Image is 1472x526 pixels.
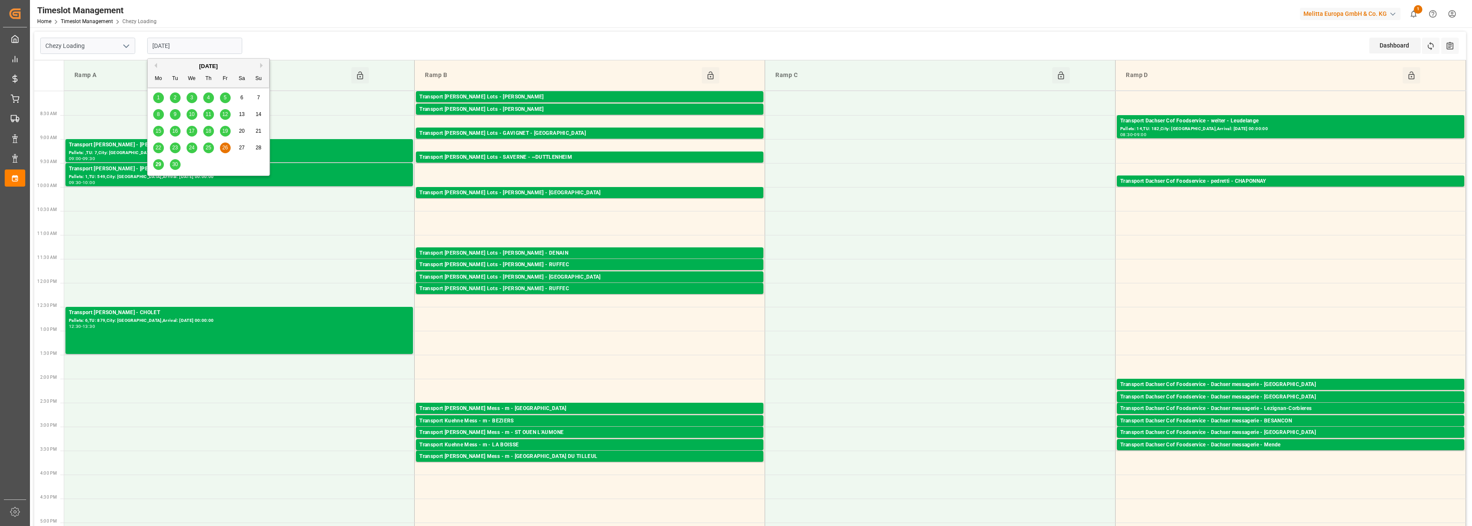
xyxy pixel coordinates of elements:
span: 4:00 PM [40,471,57,475]
div: Transport Kuehne Mess - m - BEZIERS [419,417,760,425]
div: Sa [237,74,247,84]
div: Choose Tuesday, September 16th, 2025 [170,126,181,137]
span: 21 [255,128,261,134]
div: Choose Friday, September 19th, 2025 [220,126,231,137]
div: Transport [PERSON_NAME] Lots - [PERSON_NAME] [419,93,760,101]
span: 27 [239,145,244,151]
div: Ramp A [71,67,351,83]
div: Transport [PERSON_NAME] - [PERSON_NAME] [69,141,410,149]
div: We [187,74,197,84]
div: Transport [PERSON_NAME] Mess - m - [GEOGRAPHIC_DATA] DU TILLEUL [419,452,760,461]
div: Timeslot Management [37,4,157,17]
div: Ramp B [421,67,702,83]
div: Transport [PERSON_NAME] Lots - [PERSON_NAME] - [GEOGRAPHIC_DATA] [419,273,760,282]
div: Pallets: 1,TU: 70,City: ~[GEOGRAPHIC_DATA],Arrival: [DATE] 00:00:00 [419,162,760,169]
div: Choose Monday, September 15th, 2025 [153,126,164,137]
span: 17 [189,128,194,134]
div: Transport Dachser Cof Foodservice - Dachser messagerie - Lezignan-Corbieres [1120,404,1461,413]
span: 24 [189,145,194,151]
div: Choose Wednesday, September 10th, 2025 [187,109,197,120]
div: Choose Friday, September 26th, 2025 [220,143,231,153]
span: 8:30 AM [40,111,57,116]
div: Choose Saturday, September 27th, 2025 [237,143,247,153]
div: Transport [PERSON_NAME] - [PERSON_NAME] [69,165,410,173]
div: Choose Thursday, September 25th, 2025 [203,143,214,153]
div: Transport [PERSON_NAME] Lots - [PERSON_NAME] - RUFFEC [419,285,760,293]
span: 19 [222,128,228,134]
div: Transport Dachser Cof Foodservice - Dachser messagerie - [GEOGRAPHIC_DATA] [1120,380,1461,389]
div: Melitta Europa GmbH & Co. KG [1300,8,1401,20]
div: Pallets: 2,TU: 5,City: Lezignan-[GEOGRAPHIC_DATA],Arrival: [DATE] 00:00:00 [1120,413,1461,420]
div: month 2025-09 [150,89,267,173]
span: 4:30 PM [40,495,57,499]
div: Pallets: 33,TU: 320,City: CARQUEFOU,Arrival: [DATE] 00:00:00 [419,101,760,109]
div: Pallets: 2,TU: 49,City: [GEOGRAPHIC_DATA],Arrival: [DATE] 00:00:00 [1120,449,1461,457]
span: 3:30 PM [40,447,57,452]
span: 12 [222,111,228,117]
div: Pallets: 13,TU: 708,City: [GEOGRAPHIC_DATA],Arrival: [DATE] 00:00:00 [419,138,760,145]
span: 16 [172,128,178,134]
div: - [81,324,83,328]
div: - [1133,133,1134,137]
span: 3:00 PM [40,423,57,428]
div: Tu [170,74,181,84]
div: Choose Friday, September 5th, 2025 [220,92,231,103]
div: Transport Dachser Cof Foodservice - welter - Leudelange [1120,117,1461,125]
div: 09:30 [83,157,95,160]
span: 15 [155,128,161,134]
span: 9:30 AM [40,159,57,164]
span: 22 [155,145,161,151]
div: Choose Tuesday, September 2nd, 2025 [170,92,181,103]
span: 29 [155,161,161,167]
div: 09:00 [1134,133,1146,137]
div: Choose Wednesday, September 24th, 2025 [187,143,197,153]
div: Pallets: ,TU: 21,City: [GEOGRAPHIC_DATA],Arrival: [DATE] 00:00:00 [419,413,760,420]
div: 13:30 [83,324,95,328]
div: 08:30 [1120,133,1133,137]
div: Pallets: ,TU: 14,City: [GEOGRAPHIC_DATA],Arrival: [DATE] 00:00:00 [419,461,760,468]
div: Choose Saturday, September 13th, 2025 [237,109,247,120]
div: Choose Wednesday, September 17th, 2025 [187,126,197,137]
span: 5 [224,95,227,101]
span: 9:00 AM [40,135,57,140]
span: 11:00 AM [37,231,57,236]
div: Transport Dachser Cof Foodservice - Dachser messagerie - [GEOGRAPHIC_DATA] [1120,428,1461,437]
div: Pallets: ,TU: 7,City: [GEOGRAPHIC_DATA],Arrival: [DATE] 00:00:00 [69,149,410,157]
div: Choose Tuesday, September 9th, 2025 [170,109,181,120]
span: 11:30 AM [37,255,57,260]
div: Th [203,74,214,84]
div: Pallets: 14,TU: 182,City: [GEOGRAPHIC_DATA],Arrival: [DATE] 00:00:00 [1120,125,1461,133]
span: 13 [239,111,244,117]
div: Pallets: 1,TU: 233,City: [GEOGRAPHIC_DATA],Arrival: [DATE] 00:00:00 [419,197,760,205]
div: Choose Sunday, September 14th, 2025 [253,109,264,120]
div: Pallets: 4,TU: 489,City: RUFFEC,Arrival: [DATE] 00:00:00 [419,269,760,276]
div: Choose Thursday, September 11th, 2025 [203,109,214,120]
div: Choose Wednesday, September 3rd, 2025 [187,92,197,103]
a: Home [37,18,51,24]
span: 1:00 PM [40,327,57,332]
span: 10 [189,111,194,117]
div: 09:30 [69,181,81,184]
button: show 1 new notifications [1404,4,1423,24]
button: Next Month [260,63,265,68]
div: Transport Dachser Cof Foodservice - pedretti - CHAPONNAY [1120,177,1461,186]
div: Pallets: ,TU: 63,City: [GEOGRAPHIC_DATA],Arrival: [DATE] 00:00:00 [1120,401,1461,409]
div: Pallets: 5,TU: ,City: [GEOGRAPHIC_DATA],Arrival: [DATE] 00:00:00 [1120,186,1461,193]
div: - [81,157,83,160]
div: Choose Monday, September 29th, 2025 [153,159,164,170]
span: 12:00 PM [37,279,57,284]
div: Choose Monday, September 22nd, 2025 [153,143,164,153]
div: Transport [PERSON_NAME] Lots - SAVERNE - ~DUTTLENHEIM [419,153,760,162]
div: 12:30 [69,324,81,328]
div: Pallets: ,TU: 116,City: [GEOGRAPHIC_DATA],Arrival: [DATE] 00:00:00 [419,258,760,265]
div: Su [253,74,264,84]
span: 11 [205,111,211,117]
span: 1 [157,95,160,101]
span: 10:30 AM [37,207,57,212]
div: Pallets: 1,TU: ,City: [GEOGRAPHIC_DATA][PERSON_NAME],Arrival: [DATE] 00:00:00 [419,449,760,457]
div: Choose Monday, September 1st, 2025 [153,92,164,103]
div: Transport [PERSON_NAME] Lots - [PERSON_NAME] - DENAIN [419,249,760,258]
div: Pallets: ,TU: 401,City: [GEOGRAPHIC_DATA],Arrival: [DATE] 00:00:00 [419,282,760,289]
div: 10:00 [83,181,95,184]
span: 26 [222,145,228,151]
